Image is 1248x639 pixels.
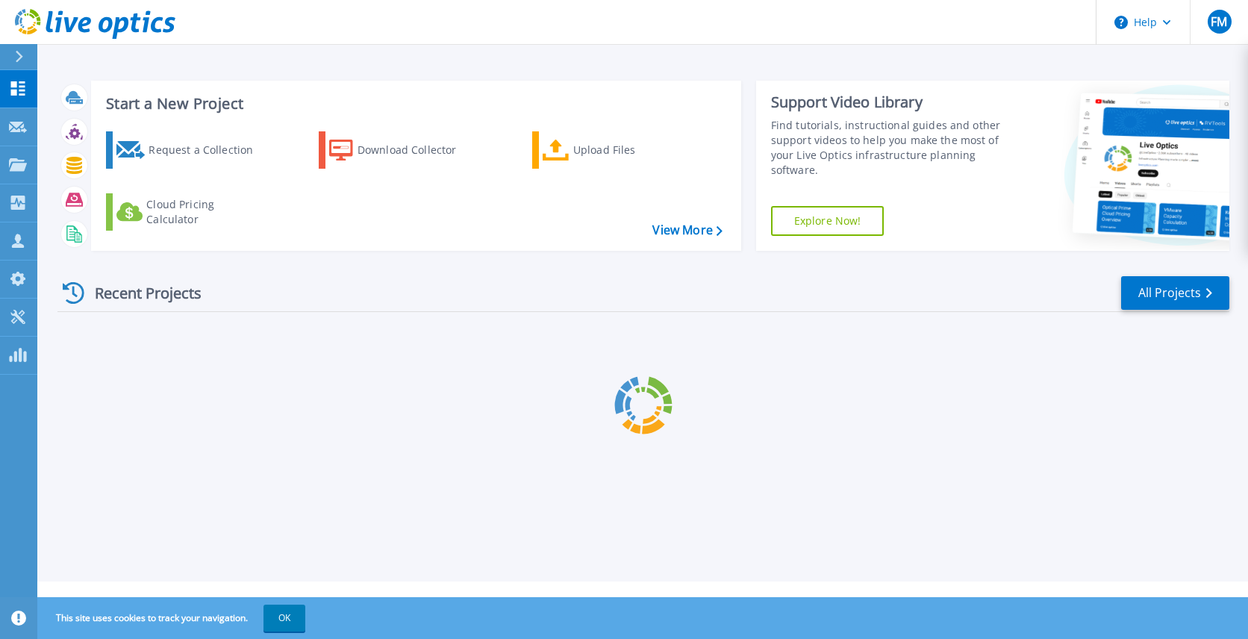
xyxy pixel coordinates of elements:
[106,131,272,169] a: Request a Collection
[771,206,884,236] a: Explore Now!
[358,135,477,165] div: Download Collector
[652,223,722,237] a: View More
[573,135,693,165] div: Upload Files
[263,605,305,632] button: OK
[771,118,1011,178] div: Find tutorials, instructional guides and other support videos to help you make the most of your L...
[106,96,722,112] h3: Start a New Project
[57,275,222,311] div: Recent Projects
[1121,276,1229,310] a: All Projects
[532,131,699,169] a: Upload Files
[319,131,485,169] a: Download Collector
[106,193,272,231] a: Cloud Pricing Calculator
[1211,16,1227,28] span: FM
[41,605,305,632] span: This site uses cookies to track your navigation.
[146,197,266,227] div: Cloud Pricing Calculator
[771,93,1011,112] div: Support Video Library
[149,135,268,165] div: Request a Collection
